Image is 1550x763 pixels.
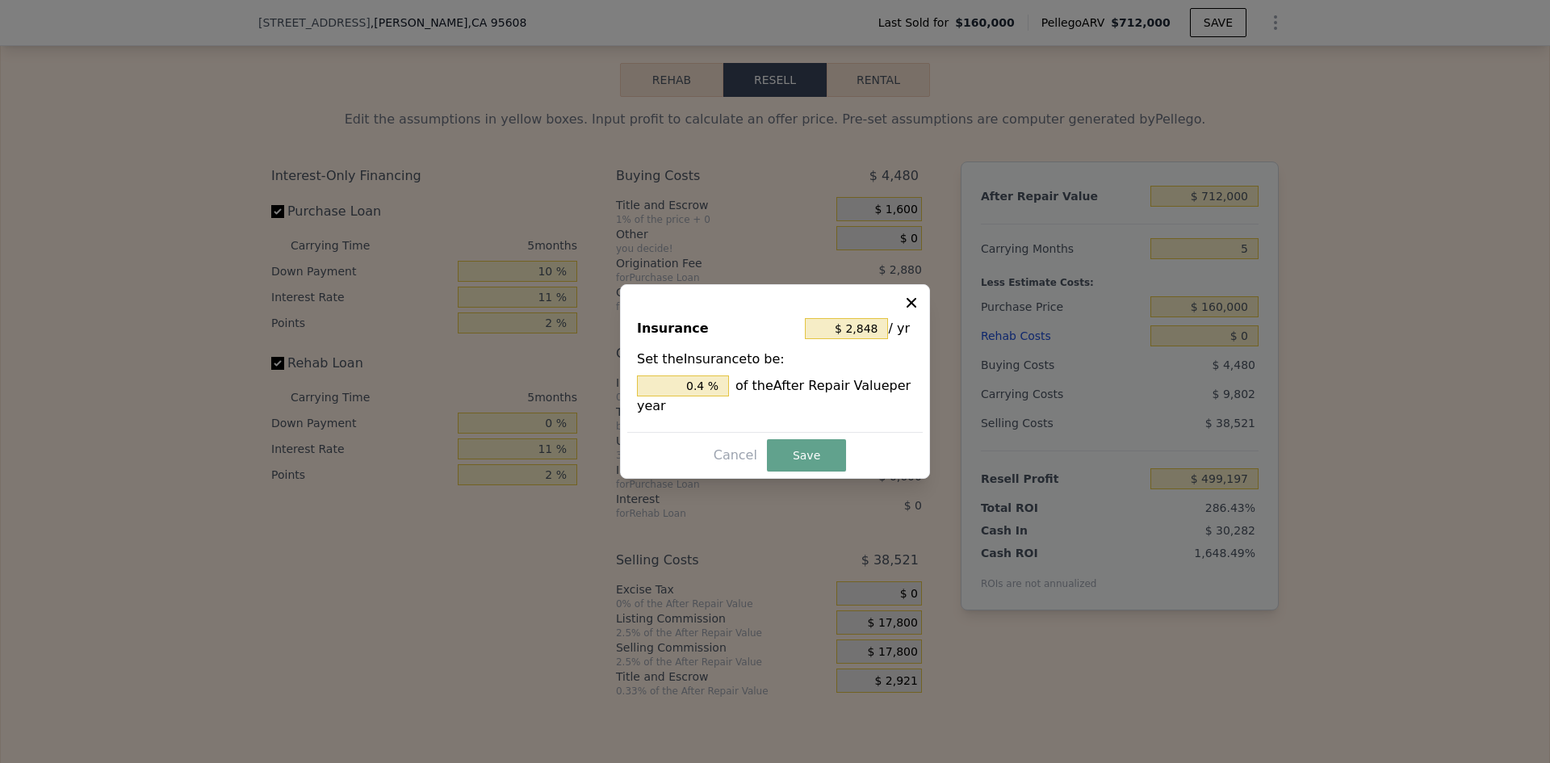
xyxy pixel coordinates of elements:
button: Cancel [707,442,764,468]
div: of the After Repair Value [637,375,913,416]
button: Save [767,439,846,472]
div: Set the Insurance to be: [637,350,913,416]
div: Insurance [637,314,798,343]
span: / yr [888,314,910,343]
